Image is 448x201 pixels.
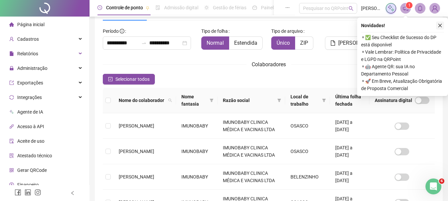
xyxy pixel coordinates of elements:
[276,95,283,105] span: filter
[361,22,385,29] span: Novidades !
[9,124,14,129] span: api
[176,113,218,139] td: IMUNOBABY
[330,139,369,164] td: [DATE] a [DATE]
[168,98,172,102] span: search
[119,149,154,154] span: [PERSON_NAME]
[17,153,52,158] span: Atestado técnico
[17,182,39,187] span: Financeiro
[17,109,43,115] span: Agente de IA
[300,40,308,46] span: ZIP
[338,39,378,47] span: [PERSON_NAME]
[330,88,369,113] th: Última folha fechada
[325,36,383,50] button: [PERSON_NAME]
[120,29,124,33] span: info-circle
[349,6,353,11] span: search
[17,36,39,42] span: Cadastros
[321,92,327,109] span: filter
[290,93,319,108] span: Local de trabalho
[9,80,14,85] span: export
[330,113,369,139] td: [DATE] a [DATE]
[17,22,44,27] span: Página inicial
[97,5,102,10] span: clock-circle
[387,5,395,12] img: sparkle-icon.fc2bf0ac1784a2077858766a79e2daf3.svg
[430,3,440,13] img: 76056
[403,5,409,11] span: notification
[17,168,47,173] span: Gerar QRCode
[285,113,330,139] td: OSASCO
[17,124,44,129] span: Acesso à API
[103,74,155,84] button: Selecionar todos
[9,182,14,187] span: dollar
[156,5,160,10] span: file-done
[9,37,14,41] span: user-add
[9,139,14,143] span: audit
[167,95,173,105] span: search
[361,48,444,63] span: ⚬ Vale Lembrar: Política de Privacidade e LGPD na QRPoint
[223,97,275,104] span: Razão social
[103,28,119,34] span: Período
[201,27,228,35] span: Tipo de folha
[271,27,303,35] span: Tipo de arquivo
[330,164,369,190] td: [DATE] a [DATE]
[25,189,31,196] span: linkedin
[119,174,154,179] span: [PERSON_NAME]
[261,5,287,10] span: Painel do DP
[322,98,326,102] span: filter
[17,95,42,100] span: Integrações
[213,5,246,10] span: Gestão de férias
[9,153,14,158] span: solution
[361,77,444,92] span: ⚬ 🚀 Em Breve, Atualização Obrigatória de Proposta Comercial
[164,5,198,10] span: Admissão digital
[330,40,336,46] span: file
[406,2,413,9] sup: 1
[207,40,224,46] span: Normal
[141,40,147,46] span: swap-right
[277,40,290,46] span: Único
[438,23,442,28] span: close
[252,61,286,68] span: Colaboradores
[108,77,113,81] span: check-square
[285,5,290,10] span: ellipsis
[119,97,165,104] span: Nome do colaborador
[9,168,14,173] span: qrcode
[17,138,44,144] span: Aceite de uso
[9,22,14,27] span: home
[375,97,412,104] span: Assinatura digital
[285,139,330,164] td: OSASCO
[361,63,444,77] span: ⚬ 🤖 Agente QR: sua IA no Departamento Pessoal
[208,92,215,109] span: filter
[425,178,441,194] iframe: Intercom live chat
[361,5,382,12] span: [PERSON_NAME]
[9,66,14,71] span: lock
[218,164,285,190] td: IMUNOBABY CLINICA MÉDICA E VACINAS LTDA
[146,6,150,10] span: pushpin
[17,66,47,71] span: Administração
[141,40,147,46] span: to
[176,139,218,164] td: IMUNOBABY
[9,95,14,100] span: sync
[218,139,285,164] td: IMUNOBABY CLINICA MÉDICA E VACINAS LTDA
[70,191,75,195] span: left
[17,51,38,56] span: Relatórios
[417,5,423,11] span: bell
[204,5,209,10] span: sun
[234,40,257,46] span: Estendida
[408,3,411,8] span: 1
[181,93,207,108] span: Nome fantasia
[115,75,150,83] span: Selecionar todos
[15,189,21,196] span: facebook
[176,164,218,190] td: IMUNOBABY
[277,98,281,102] span: filter
[106,5,143,10] span: Controle de ponto
[119,123,154,128] span: [PERSON_NAME]
[9,51,14,56] span: file
[17,80,43,85] span: Exportações
[285,164,330,190] td: BELENZINHO
[439,178,444,184] span: 6
[210,98,214,102] span: filter
[252,5,257,10] span: dashboard
[361,34,444,48] span: ⚬ ✅ Seu Checklist de Sucesso do DP está disponível
[34,189,41,196] span: instagram
[218,113,285,139] td: IMUNOBABY CLINICA MÉDICA E VACINAS LTDA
